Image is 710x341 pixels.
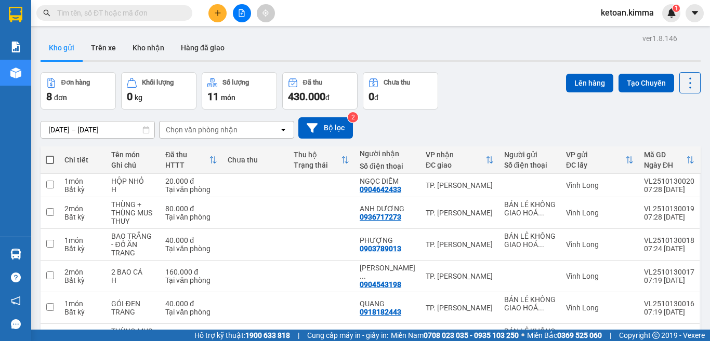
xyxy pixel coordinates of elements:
[43,9,50,17] span: search
[165,204,217,213] div: 80.000 đ
[566,240,634,249] div: Vĩnh Long
[307,330,388,341] span: Cung cấp máy in - giấy in:
[426,272,494,280] div: TP. [PERSON_NAME]
[64,268,101,276] div: 2 món
[644,151,686,159] div: Mã GD
[610,330,611,341] span: |
[566,209,634,217] div: Vĩnh Long
[288,90,325,103] span: 430.000
[566,161,625,169] div: ĐC lấy
[426,181,494,189] div: TP. [PERSON_NAME]
[111,151,155,159] div: Tên món
[644,244,694,253] div: 07:24 [DATE]
[644,177,694,185] div: VL2510130020
[165,185,217,194] div: Tại văn phòng
[64,177,101,185] div: 1 món
[207,90,219,103] span: 11
[360,162,415,170] div: Số điện thoại
[642,33,677,44] div: ver 1.8.146
[384,79,410,86] div: Chưa thu
[690,8,700,18] span: caret-down
[64,185,101,194] div: Bất kỳ
[41,121,154,138] input: Select a date range.
[111,161,155,169] div: Ghi chú
[674,5,678,12] span: 1
[64,236,101,244] div: 1 món
[557,331,602,339] strong: 0369 525 060
[504,200,556,217] div: BÁN LẺ KHÔNG GIAO HOÁ ĐƠN
[111,177,155,185] div: HỘP NHỎ
[124,35,173,60] button: Kho nhận
[360,308,401,316] div: 0918182443
[121,72,196,110] button: Khối lượng0kg
[566,304,634,312] div: Vĩnh Long
[64,276,101,284] div: Bất kỳ
[566,74,613,92] button: Lên hàng
[360,272,366,280] span: ...
[233,4,251,22] button: file-add
[644,276,694,284] div: 07:19 [DATE]
[619,74,674,92] button: Tạo Chuyến
[360,264,415,280] div: ANH HẢI (DIỄM)
[10,67,21,78] img: warehouse-icon
[360,299,415,308] div: QUANG
[504,232,556,249] div: BÁN LẺ KHÔNG GIAO HOÁ ĐƠN
[214,9,221,17] span: plus
[165,308,217,316] div: Tại văn phòng
[142,79,174,86] div: Khối lượng
[298,330,299,341] span: |
[566,151,625,159] div: VP gửi
[667,8,676,18] img: icon-new-feature
[348,112,358,122] sup: 2
[391,330,519,341] span: Miền Nam
[165,244,217,253] div: Tại văn phòng
[363,72,438,110] button: Chưa thu0đ
[420,146,499,174] th: Toggle SortBy
[165,177,217,185] div: 20.000 đ
[538,209,544,217] span: ...
[644,268,694,276] div: VL2510130017
[527,330,602,341] span: Miền Bắc
[686,4,704,22] button: caret-down
[165,276,217,284] div: Tại văn phòng
[194,330,290,341] span: Hỗ trợ kỹ thuật:
[644,299,694,308] div: VL2510130016
[165,213,217,221] div: Tại văn phòng
[221,93,235,102] span: món
[282,72,358,110] button: Đã thu430.000đ
[561,146,639,174] th: Toggle SortBy
[41,35,83,60] button: Kho gửi
[61,79,90,86] div: Đơn hàng
[262,9,269,17] span: aim
[64,204,101,213] div: 2 món
[521,333,524,337] span: ⚪️
[11,296,21,306] span: notification
[46,90,52,103] span: 8
[360,204,415,213] div: ANH DƯƠNG
[41,72,116,110] button: Đơn hàng8đơn
[111,276,155,284] div: H
[504,151,556,159] div: Người gửi
[426,161,485,169] div: ĐC giao
[111,268,155,276] div: 2 BAO CÁ
[238,9,245,17] span: file-add
[165,268,217,276] div: 160.000 đ
[424,331,519,339] strong: 0708 023 035 - 0935 103 250
[288,146,354,174] th: Toggle SortBy
[208,4,227,22] button: plus
[652,332,660,339] span: copyright
[166,125,238,135] div: Chọn văn phòng nhận
[360,280,401,289] div: 0904543198
[504,295,556,312] div: BÁN LẺ KHÔNG GIAO HOÁ ĐƠN
[644,185,694,194] div: 07:28 [DATE]
[11,319,21,329] span: message
[566,181,634,189] div: Vĩnh Long
[111,217,155,225] div: THUY
[11,272,21,282] span: question-circle
[360,185,401,194] div: 0904642433
[165,236,217,244] div: 40.000 đ
[245,331,290,339] strong: 1900 633 818
[566,272,634,280] div: Vĩnh Long
[257,4,275,22] button: aim
[426,304,494,312] div: TP. [PERSON_NAME]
